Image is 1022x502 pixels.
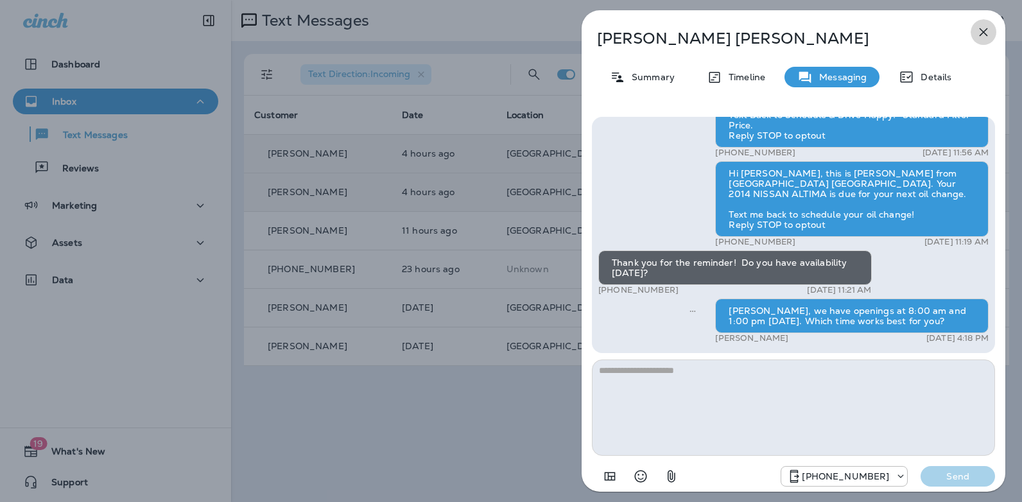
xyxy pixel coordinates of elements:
[813,72,867,82] p: Messaging
[715,299,989,333] div: [PERSON_NAME], we have openings at 8:00 am and 1:00 pm [DATE]. Which time works best for you?
[924,237,989,247] p: [DATE] 11:19 AM
[625,72,675,82] p: Summary
[598,285,679,295] p: [PHONE_NUMBER]
[922,148,989,158] p: [DATE] 11:56 AM
[802,471,889,481] p: [PHONE_NUMBER]
[781,469,907,484] div: +1 (984) 409-9300
[715,237,795,247] p: [PHONE_NUMBER]
[715,148,795,158] p: [PHONE_NUMBER]
[715,333,788,343] p: [PERSON_NAME]
[914,72,951,82] p: Details
[926,333,989,343] p: [DATE] 4:18 PM
[598,250,872,285] div: Thank you for the reminder! Do you have availability [DATE]?
[689,304,696,316] span: Sent
[715,161,989,237] div: Hi [PERSON_NAME], this is [PERSON_NAME] from [GEOGRAPHIC_DATA] [GEOGRAPHIC_DATA]. Your 2014 NISSA...
[628,463,654,489] button: Select an emoji
[597,463,623,489] button: Add in a premade template
[722,72,765,82] p: Timeline
[807,285,871,295] p: [DATE] 11:21 AM
[597,30,948,48] p: [PERSON_NAME] [PERSON_NAME]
